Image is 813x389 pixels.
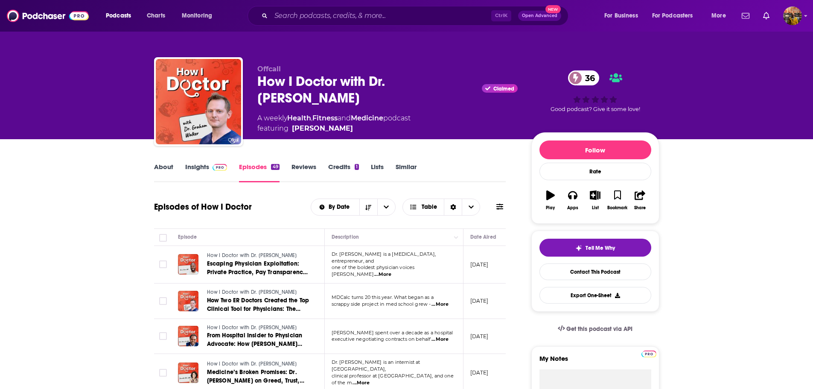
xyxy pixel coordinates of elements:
[634,205,646,211] div: Share
[568,70,599,85] a: 36
[159,369,167,377] span: Toggle select row
[539,287,651,304] button: Export One-Sheet
[371,163,384,182] a: Lists
[783,6,802,25] button: Show profile menu
[470,261,489,268] p: [DATE]
[470,297,489,304] p: [DATE]
[374,271,391,278] span: ...More
[539,263,651,280] a: Contact This Podcast
[575,245,582,252] img: tell me why sparkle
[584,185,606,216] button: List
[518,11,561,21] button: Open AdvancedNew
[431,301,449,308] span: ...More
[586,245,615,252] span: Tell Me Why
[329,204,353,210] span: By Date
[491,10,511,21] span: Ctrl K
[641,349,656,357] a: Pro website
[783,6,802,25] img: User Profile
[159,260,167,268] span: Toggle select row
[207,368,309,385] a: Medicine’s Broken Promises: Dr. [PERSON_NAME] on Greed, Trust, and Why the System Survives on Exp...
[287,114,311,122] a: Health
[154,202,252,212] h1: Episodes of How I Doctor
[431,336,449,343] span: ...More
[292,123,353,134] a: Graham Walker
[470,333,489,340] p: [DATE]
[539,239,651,257] button: tell me why sparkleTell Me Why
[311,114,312,122] span: ,
[566,325,632,333] span: Get this podcast via API
[7,8,89,24] img: Podchaser - Follow, Share and Rate Podcasts
[156,59,241,144] img: How I Doctor with Dr. Graham Walker
[606,185,629,216] button: Bookmark
[332,232,359,242] div: Description
[604,10,638,22] span: For Business
[106,10,131,22] span: Podcasts
[539,354,651,369] label: My Notes
[239,163,279,182] a: Episodes49
[351,114,383,122] a: Medicine
[567,205,578,211] div: Apps
[207,325,297,331] span: How I Doctor with Dr. [PERSON_NAME]
[607,205,627,211] div: Bookmark
[332,264,415,277] span: one of the boldest physician voices [PERSON_NAME]
[539,163,651,180] div: Rate
[291,163,316,182] a: Reviews
[545,5,561,13] span: New
[546,205,555,211] div: Play
[539,185,562,216] button: Play
[332,336,431,342] span: executive negotiating contracts on behalf
[257,113,411,134] div: A weekly podcast
[312,114,338,122] a: Fitness
[256,6,577,26] div: Search podcasts, credits, & more...
[311,204,359,210] button: open menu
[207,260,309,277] a: Escaping Physician Exploitation: Private Practice, Pay Transparency, and Entrepreneurship with Dr...
[522,14,557,18] span: Open Advanced
[207,361,297,367] span: How I Doctor with Dr. [PERSON_NAME]
[207,289,297,295] span: How I Doctor with Dr. [PERSON_NAME]
[422,204,437,210] span: Table
[705,9,737,23] button: open menu
[470,369,489,376] p: [DATE]
[176,9,223,23] button: open menu
[141,9,170,23] a: Charts
[185,163,227,182] a: InsightsPodchaser Pro
[207,332,303,365] span: From Hospital Insider to Physician Advocate: How [PERSON_NAME] Switched Sides to Champion Doctors...
[257,123,411,134] span: featuring
[562,185,584,216] button: Apps
[760,9,773,23] a: Show notifications dropdown
[332,359,420,372] span: Dr. [PERSON_NAME] is an internist at [GEOGRAPHIC_DATA],
[207,297,309,330] span: How Two ER Doctors Created the Top Clinical Tool for Physicians: The Origins of MDCalc with [PERS...
[470,232,496,242] div: Date Aired
[338,114,351,122] span: and
[355,164,359,170] div: 1
[377,199,395,215] button: open menu
[539,140,651,159] button: Follow
[493,87,514,91] span: Claimed
[207,360,309,368] a: How I Doctor with Dr. [PERSON_NAME]
[332,294,434,300] span: MDCalc turns 20 this year. What began as a
[178,232,197,242] div: Episode
[551,319,640,339] a: Get this podcast via API
[207,252,309,260] a: How I Doctor with Dr. [PERSON_NAME]
[207,260,308,293] span: Escaping Physician Exploitation: Private Practice, Pay Transparency, and Entrepreneurship with Dr...
[711,10,726,22] span: More
[207,252,297,258] span: How I Doctor with Dr. [PERSON_NAME]
[271,9,491,23] input: Search podcasts, credits, & more...
[207,331,309,348] a: From Hospital Insider to Physician Advocate: How [PERSON_NAME] Switched Sides to Champion Doctors...
[598,9,649,23] button: open menu
[551,106,640,112] span: Good podcast? Give it some love!
[100,9,142,23] button: open menu
[147,10,165,22] span: Charts
[332,330,453,336] span: [PERSON_NAME] spent over a decade as a hospital
[332,373,454,386] span: clinical professor at [GEOGRAPHIC_DATA], and one of the m
[182,10,212,22] span: Monitoring
[332,301,431,307] span: scrappy side project in med school grew -
[577,70,599,85] span: 36
[652,10,693,22] span: For Podcasters
[592,205,599,211] div: List
[738,9,753,23] a: Show notifications dropdown
[353,380,370,386] span: ...More
[159,332,167,340] span: Toggle select row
